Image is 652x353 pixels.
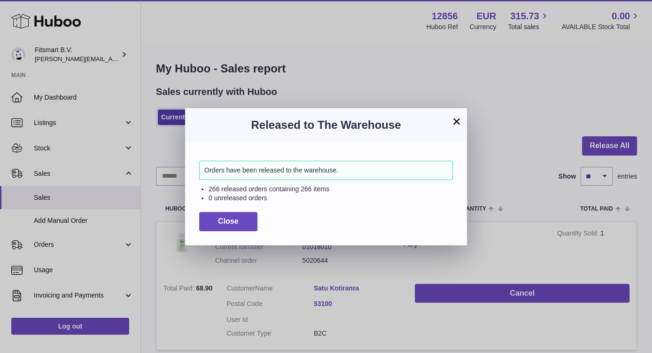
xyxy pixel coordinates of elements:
[199,118,453,133] h3: Released to The Warehouse
[218,217,239,225] span: Close
[209,194,453,203] li: 0 unreleased orders
[451,116,462,127] button: ×
[199,212,257,231] button: Close
[199,161,453,180] div: Orders have been released to the warehouse.
[209,185,453,194] li: 266 released orders containing 266 items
